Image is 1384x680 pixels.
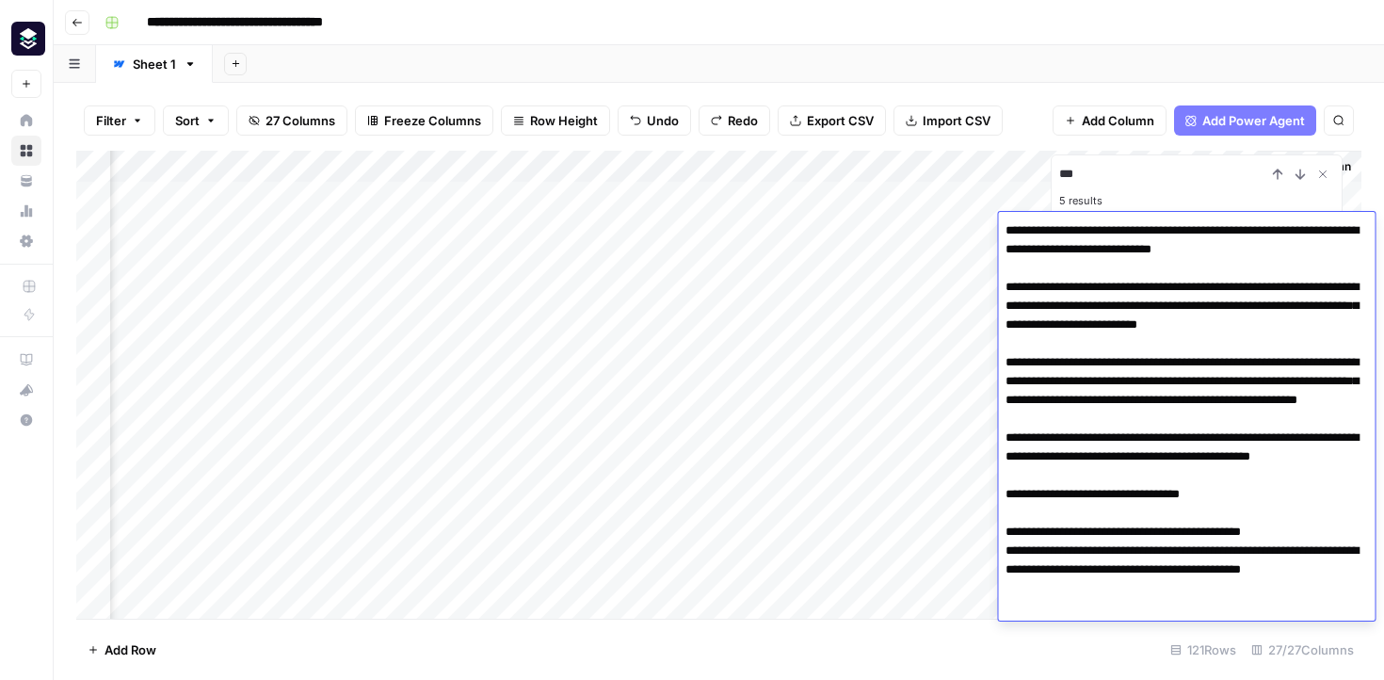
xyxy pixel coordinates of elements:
[11,345,41,375] a: AirOps Academy
[11,105,41,136] a: Home
[105,640,156,659] span: Add Row
[530,111,598,130] span: Row Height
[1244,635,1361,665] div: 27/27 Columns
[11,22,45,56] img: Platformengineering.org Logo
[11,166,41,196] a: Your Data
[1312,163,1334,186] button: Close Search
[384,111,481,130] span: Freeze Columns
[1289,163,1312,186] button: Next Result
[923,111,990,130] span: Import CSV
[175,111,200,130] span: Sort
[1266,163,1289,186] button: Previous Result
[355,105,493,136] button: Freeze Columns
[1082,111,1154,130] span: Add Column
[618,105,691,136] button: Undo
[807,111,874,130] span: Export CSV
[266,111,335,130] span: 27 Columns
[11,405,41,435] button: Help + Support
[76,635,168,665] button: Add Row
[647,111,679,130] span: Undo
[12,376,40,404] div: What's new?
[133,55,176,73] div: Sheet 1
[236,105,347,136] button: 27 Columns
[96,45,213,83] a: Sheet 1
[11,226,41,256] a: Settings
[728,111,758,130] span: Redo
[163,105,229,136] button: Sort
[893,105,1003,136] button: Import CSV
[699,105,770,136] button: Redo
[11,15,41,62] button: Workspace: Platformengineering.org
[11,375,41,405] button: What's new?
[96,111,126,130] span: Filter
[1053,105,1167,136] button: Add Column
[778,105,886,136] button: Export CSV
[501,105,610,136] button: Row Height
[11,136,41,166] a: Browse
[1059,189,1334,212] div: 5 results
[1163,635,1244,665] div: 121 Rows
[84,105,155,136] button: Filter
[1202,111,1305,130] span: Add Power Agent
[11,196,41,226] a: Usage
[1174,105,1316,136] button: Add Power Agent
